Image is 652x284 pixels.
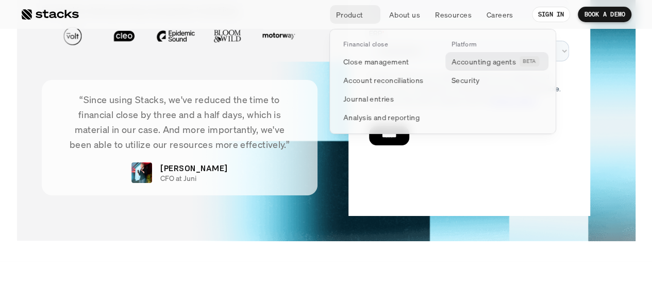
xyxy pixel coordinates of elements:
[343,56,409,67] p: Close management
[452,41,477,48] p: Platform
[480,5,520,24] a: Careers
[383,5,426,24] a: About us
[343,93,394,104] p: Journal entries
[337,89,440,108] a: Journal entries
[584,11,625,18] p: BOOK A DEMO
[337,108,440,126] a: Analysis and reporting
[337,52,440,71] a: Close management
[487,9,513,20] p: Careers
[523,58,536,64] h2: BETA
[435,9,472,20] p: Resources
[445,71,548,89] a: Security
[337,71,440,89] a: Account reconciliations
[122,196,167,204] a: Privacy Policy
[429,5,478,24] a: Resources
[452,56,516,67] p: Accounting agents
[57,92,303,152] p: “Since using Stacks, we've reduced the time to financial close by three and a half days, which is...
[532,7,571,22] a: SIGN IN
[445,52,548,71] a: Accounting agentsBETA
[538,11,564,18] p: SIGN IN
[343,112,420,123] p: Analysis and reporting
[452,75,479,86] p: Security
[578,7,631,22] a: BOOK A DEMO
[343,41,388,48] p: Financial close
[160,174,196,183] p: CFO at Juni
[389,9,420,20] p: About us
[343,75,424,86] p: Account reconciliations
[336,9,363,20] p: Product
[160,162,227,174] p: [PERSON_NAME]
